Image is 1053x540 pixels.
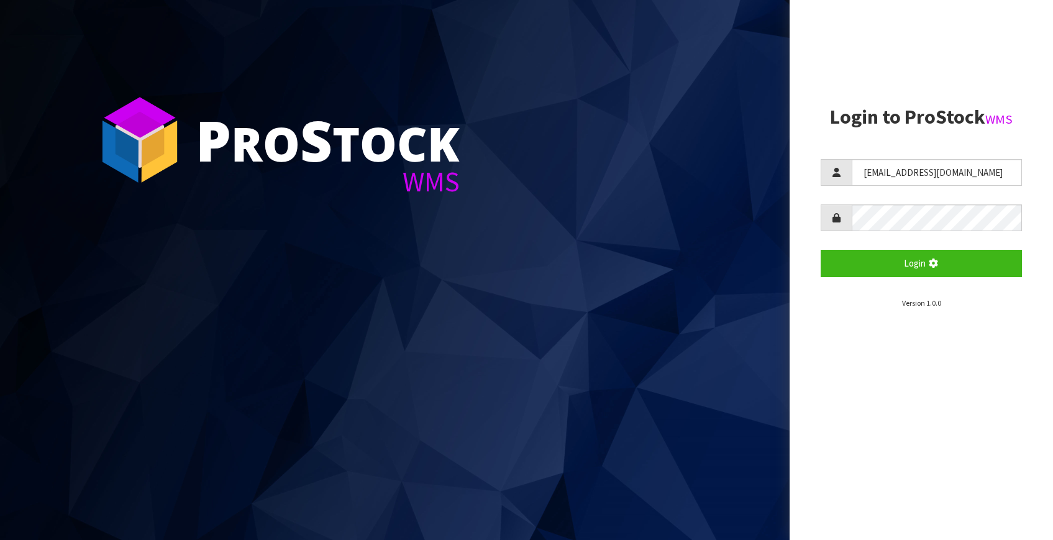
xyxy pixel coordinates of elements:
span: S [300,102,332,178]
span: P [196,102,231,178]
h2: Login to ProStock [821,106,1022,128]
img: ProStock Cube [93,93,186,186]
div: WMS [196,168,460,196]
div: ro tock [196,112,460,168]
input: Username [852,159,1022,186]
small: WMS [985,111,1013,127]
button: Login [821,250,1022,277]
small: Version 1.0.0 [902,298,941,308]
